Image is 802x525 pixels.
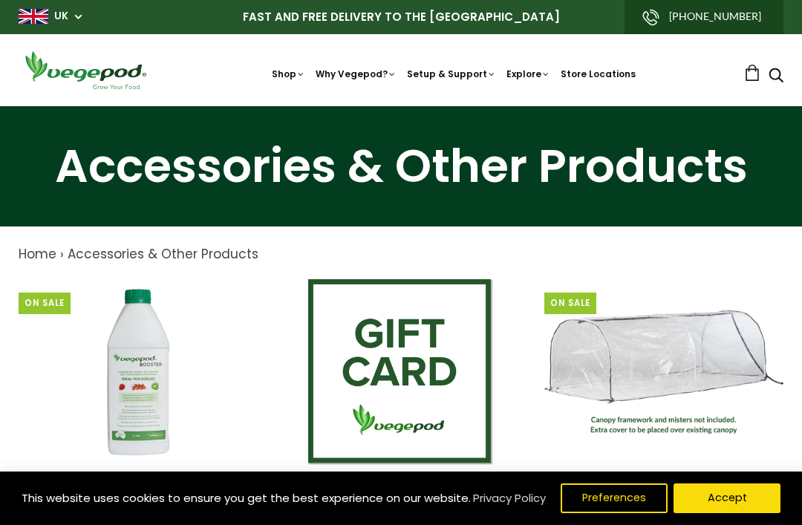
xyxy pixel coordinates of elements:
[308,279,494,465] img: Gift Card
[407,68,496,80] a: Setup & Support
[19,49,152,91] img: Vegepod
[22,490,471,506] span: This website uses cookies to ensure you get the best experience on our website.
[45,279,231,465] img: Vegepod Booster
[19,143,783,189] h1: Accessories & Other Products
[272,68,305,80] a: Shop
[19,9,48,24] img: gb_large.png
[561,483,668,513] button: Preferences
[54,9,68,24] a: UK
[19,245,56,263] a: Home
[60,245,64,263] span: ›
[68,245,258,263] a: Accessories & Other Products
[561,68,636,80] a: Store Locations
[769,69,783,85] a: Search
[506,68,550,80] a: Explore
[674,483,780,513] button: Accept
[19,245,783,264] nav: breadcrumbs
[316,68,397,80] a: Why Vegepod?
[544,310,783,434] img: Large PolyTunnel Cover
[471,485,548,512] a: Privacy Policy (opens in a new tab)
